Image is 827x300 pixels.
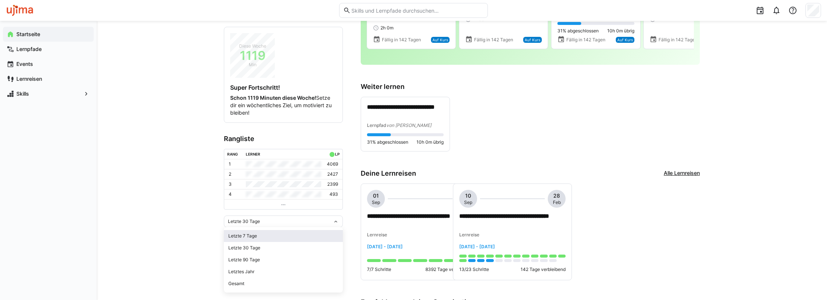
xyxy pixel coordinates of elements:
span: von [PERSON_NAME] [386,122,431,128]
span: Fällig in 142 Tagen [474,37,513,43]
span: 28 [553,192,560,200]
span: Sep [372,200,380,205]
h3: Rangliste [224,135,343,143]
span: 31% abgeschlossen [367,139,408,145]
span: 10 [465,192,471,200]
p: 2399 [327,181,338,187]
p: 2 [229,171,231,177]
span: Feb [553,200,561,205]
span: [DATE] - [DATE] [367,244,403,249]
span: 10h 0m übrig [416,139,444,145]
div: Lerner [246,152,260,156]
p: 8392 Tage verbleibend [425,267,473,272]
span: 01 [373,192,379,200]
span: 31% abgeschlossen [557,28,599,34]
span: Letzte 30 Tage [228,218,260,224]
a: Alle Lernreisen [664,169,700,178]
span: Lernreise [459,232,479,237]
p: 142 Tage verbleibend [521,267,566,272]
span: Fällig in 142 Tagen [382,37,421,43]
div: Letzte 7 Tage [228,233,338,239]
p: 493 [329,191,338,197]
p: Setze dir ein wöchentliches Ziel, um motiviert zu bleiben! [230,94,337,117]
span: [DATE] - [DATE] [459,244,495,249]
span: Lernreise [367,232,387,237]
h4: Super Fortschritt! [230,84,337,91]
span: Auf Kurs [432,38,448,42]
span: Lernpfad [367,122,386,128]
div: Rang [227,152,238,156]
div: Letzte 30 Tage [228,245,338,251]
strong: Schon 1119 Minuten diese Woche! [230,95,316,101]
div: Gesamt [228,281,338,287]
h3: Weiter lernen [361,83,700,91]
p: 7/7 Schritte [367,267,391,272]
p: 3 [229,181,232,187]
span: Auf Kurs [525,38,540,42]
p: 2427 [327,171,338,177]
span: 10h 0m übrig [607,28,634,34]
h3: Deine Lernreisen [361,169,416,178]
p: 4069 [327,161,338,167]
p: 4 [229,191,232,197]
p: 13/23 Schritte [459,267,489,272]
div: Letzte 90 Tage [228,257,338,263]
span: Sep [464,200,472,205]
span: Fällig in 142 Tagen [566,37,605,43]
input: Skills und Lernpfade durchsuchen… [351,7,484,14]
span: Auf Kurs [617,38,633,42]
div: LP [335,152,340,156]
span: Fällig in 142 Tagen [659,37,698,43]
span: 2h 0m [380,25,393,31]
p: 1 [229,161,231,167]
div: Letztes Jahr [228,269,338,275]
